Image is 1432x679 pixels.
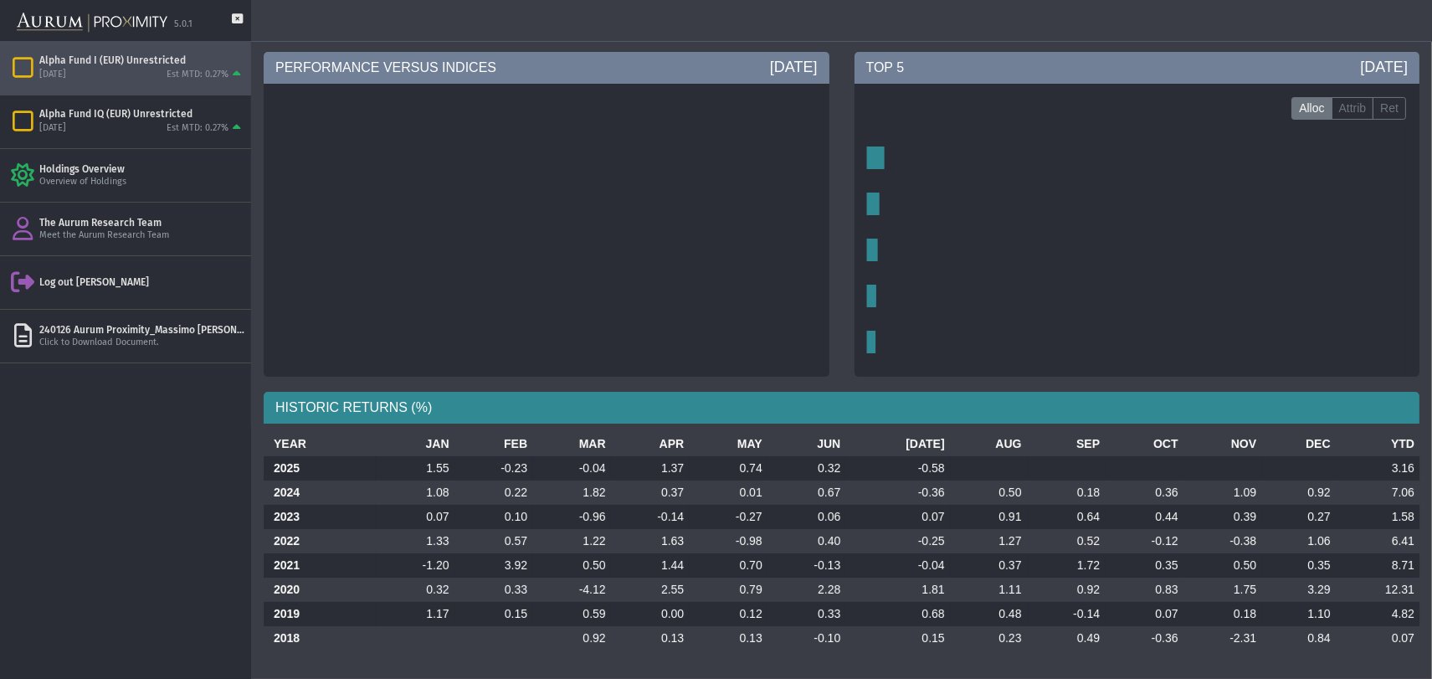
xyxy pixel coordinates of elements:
[376,578,454,602] td: 0.32
[611,553,690,578] td: 1.44
[454,456,533,481] td: -0.23
[39,337,244,349] div: Click to Download Document.
[454,505,533,529] td: 0.10
[767,529,846,553] td: 0.40
[845,481,949,505] td: -0.36
[1105,602,1183,626] td: 0.07
[264,392,1419,424] div: HISTORIC RETURNS (%)
[1336,626,1419,651] td: 0.07
[855,52,1420,84] div: TOP 5
[264,578,376,602] th: 2020
[532,553,611,578] td: 0.50
[39,216,244,229] div: The Aurum Research Team
[1027,578,1106,602] td: 0.92
[1105,626,1183,651] td: -0.36
[1336,505,1419,529] td: 1.58
[767,456,846,481] td: 0.32
[1360,57,1408,77] div: [DATE]
[689,553,767,578] td: 0.70
[39,54,244,67] div: Alpha Fund I (EUR) Unrestricted
[1105,481,1183,505] td: 0.36
[1183,505,1262,529] td: 0.39
[376,553,454,578] td: -1.20
[1027,481,1106,505] td: 0.18
[767,553,846,578] td: -0.13
[376,456,454,481] td: 1.55
[1332,97,1374,121] label: Attrib
[532,602,611,626] td: 0.59
[611,529,690,553] td: 1.63
[845,505,949,529] td: 0.07
[767,626,846,651] td: -0.10
[1183,602,1262,626] td: 0.18
[767,432,846,456] th: JUN
[1027,553,1106,578] td: 1.72
[167,122,228,135] div: Est MTD: 0.27%
[611,505,690,529] td: -0.14
[1183,578,1262,602] td: 1.75
[376,481,454,505] td: 1.08
[1183,481,1262,505] td: 1.09
[1336,456,1419,481] td: 3.16
[950,432,1027,456] th: AUG
[454,432,533,456] th: FEB
[1027,432,1106,456] th: SEP
[845,602,949,626] td: 0.68
[264,52,829,84] div: PERFORMANCE VERSUS INDICES
[39,323,244,337] div: 240126 Aurum Proximity_Massimo [PERSON_NAME].pdf
[689,529,767,553] td: -0.98
[1183,626,1262,651] td: -2.31
[264,432,376,456] th: YEAR
[532,432,611,456] th: MAR
[39,275,244,289] div: Log out [PERSON_NAME]
[1261,481,1336,505] td: 0.92
[1261,505,1336,529] td: 0.27
[1261,432,1336,456] th: DEC
[1336,529,1419,553] td: 6.41
[532,481,611,505] td: 1.82
[1105,529,1183,553] td: -0.12
[689,602,767,626] td: 0.12
[845,578,949,602] td: 1.81
[532,505,611,529] td: -0.96
[845,626,949,651] td: 0.15
[1105,432,1183,456] th: OCT
[1336,432,1419,456] th: YTD
[1336,553,1419,578] td: 8.71
[1261,578,1336,602] td: 3.29
[611,432,690,456] th: APR
[950,602,1027,626] td: 0.48
[39,69,66,81] div: [DATE]
[454,553,533,578] td: 3.92
[1261,529,1336,553] td: 1.06
[532,529,611,553] td: 1.22
[767,578,846,602] td: 2.28
[532,578,611,602] td: -4.12
[1261,553,1336,578] td: 0.35
[845,432,949,456] th: [DATE]
[1373,97,1406,121] label: Ret
[1291,97,1332,121] label: Alloc
[39,176,244,188] div: Overview of Holdings
[845,553,949,578] td: -0.04
[376,432,454,456] th: JAN
[611,602,690,626] td: 0.00
[1336,578,1419,602] td: 12.31
[689,578,767,602] td: 0.79
[454,481,533,505] td: 0.22
[689,432,767,456] th: MAY
[767,505,846,529] td: 0.06
[950,505,1027,529] td: 0.91
[1105,505,1183,529] td: 0.44
[689,481,767,505] td: 0.01
[1336,602,1419,626] td: 4.82
[39,107,244,121] div: Alpha Fund IQ (EUR) Unrestricted
[950,481,1027,505] td: 0.50
[39,162,244,176] div: Holdings Overview
[1183,529,1262,553] td: -0.38
[376,602,454,626] td: 1.17
[1183,553,1262,578] td: 0.50
[532,626,611,651] td: 0.92
[950,553,1027,578] td: 0.37
[611,626,690,651] td: 0.13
